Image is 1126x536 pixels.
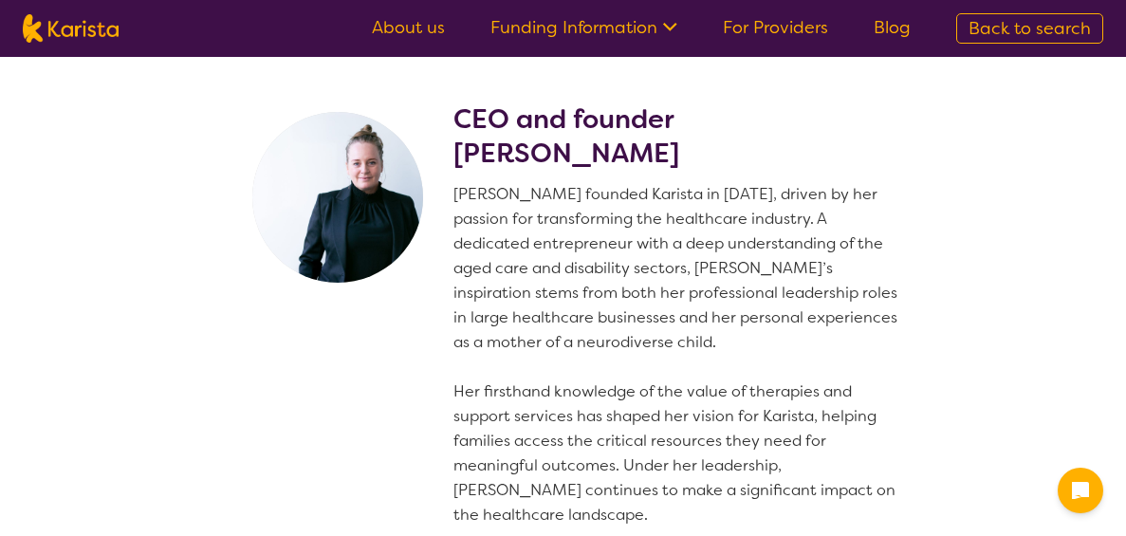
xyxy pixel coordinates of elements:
a: About us [372,16,445,39]
p: [PERSON_NAME] founded Karista in [DATE], driven by her passion for transforming the healthcare in... [453,182,905,527]
a: Blog [874,16,911,39]
img: Karista logo [23,14,119,43]
a: Back to search [956,13,1103,44]
a: For Providers [723,16,828,39]
h2: CEO and founder [PERSON_NAME] [453,102,905,171]
a: Funding Information [490,16,677,39]
span: Back to search [969,17,1091,40]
